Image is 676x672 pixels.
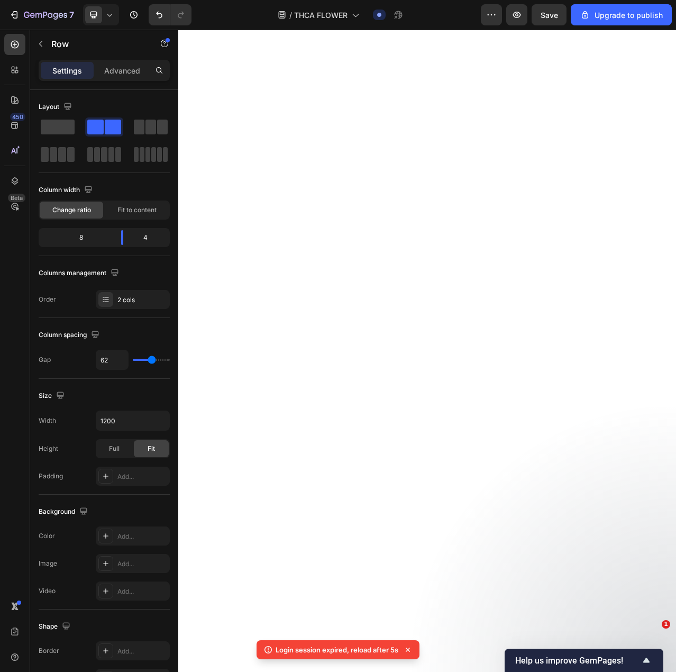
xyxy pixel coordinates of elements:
span: / [289,10,292,21]
input: Auto [96,350,128,369]
span: 1 [662,620,670,629]
span: Save [541,11,558,20]
span: Change ratio [52,205,91,215]
div: 2 cols [117,295,167,305]
button: Show survey - Help us improve GemPages! [515,654,653,667]
div: Beta [8,194,25,202]
div: Width [39,416,56,425]
div: Layout [39,100,74,114]
div: Size [39,389,67,403]
div: Column width [39,183,95,197]
p: 7 [69,8,74,21]
div: Upgrade to publish [580,10,663,21]
button: Upgrade to publish [571,4,672,25]
div: Columns management [39,266,121,280]
div: Padding [39,471,63,481]
input: Auto [96,411,169,430]
span: Help us improve GemPages! [515,656,640,666]
div: Shape [39,620,72,634]
div: Color [39,531,55,541]
div: Image [39,559,57,568]
span: THCA FLOWER [294,10,348,21]
div: Add... [117,647,167,656]
span: Full [109,444,120,453]
div: Add... [117,532,167,541]
div: 450 [10,113,25,121]
div: Background [39,505,90,519]
div: Gap [39,355,51,365]
div: Undo/Redo [149,4,191,25]
div: Border [39,646,59,656]
span: Fit [148,444,155,453]
p: Settings [52,65,82,76]
iframe: Intercom live chat [640,636,665,661]
p: Advanced [104,65,140,76]
div: Add... [117,559,167,569]
div: 4 [132,230,168,245]
div: Order [39,295,56,304]
button: 7 [4,4,79,25]
p: Login session expired, reload after 5s [276,644,398,655]
div: 8 [41,230,113,245]
div: Add... [117,472,167,482]
div: Add... [117,587,167,596]
div: Video [39,586,56,596]
div: Height [39,444,58,453]
p: Row [51,38,141,50]
iframe: Design area [178,30,676,672]
div: Column spacing [39,328,102,342]
button: Save [532,4,567,25]
span: Fit to content [117,205,157,215]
